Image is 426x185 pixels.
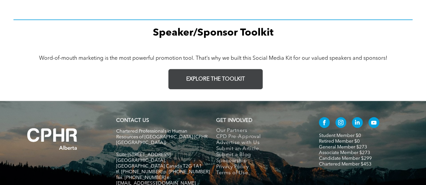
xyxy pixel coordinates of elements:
[216,158,305,164] a: Sponsorship
[319,139,360,144] a: Retired Member $0
[368,117,379,130] a: youtube
[39,56,387,61] span: Word-of-mouth marketing is the most powerful promotion tool. That’s why we built this Social Medi...
[116,170,210,174] span: tf. [PHONE_NUMBER] p. [PHONE_NUMBER]
[216,146,305,152] a: Submit an Article
[116,152,170,157] span: Suite [STREET_ADDRESS]
[216,134,305,140] a: CPD Pre-Approval
[319,156,372,161] a: Candidate Member $299
[216,128,305,134] a: Our Partners
[319,150,370,155] a: Associate Member $273
[335,117,346,130] a: instagram
[319,162,371,167] a: Chartered Member $453
[153,28,273,38] span: Speaker/Sponsor Toolkit
[216,170,305,176] a: Terms of Use
[216,140,305,146] a: Advertise with Us
[216,164,305,170] a: Privacy Policy
[116,129,207,145] span: Chartered Professionals in Human Resources of [GEOGRAPHIC_DATA] (CPHR [GEOGRAPHIC_DATA])
[352,117,363,130] a: linkedin
[216,118,252,123] span: GET INVOLVED
[319,145,367,149] a: General Member $273
[186,76,245,83] span: EXPLORE THE TOOLKIT
[319,117,330,130] a: facebook
[116,158,202,169] span: [GEOGRAPHIC_DATA], [GEOGRAPHIC_DATA] Canada T2G 1A1
[319,133,361,138] a: Student Member $0
[168,69,263,89] a: EXPLORE THE TOOLKIT
[216,152,305,158] a: Submit a Blog
[116,118,149,123] a: CONTACT US
[13,114,91,164] img: A white background with a few lines on it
